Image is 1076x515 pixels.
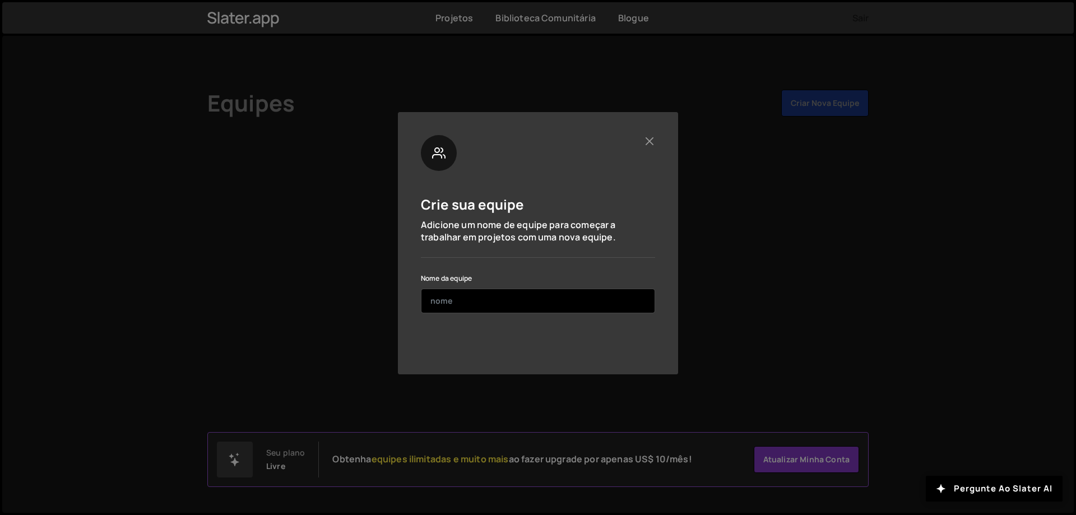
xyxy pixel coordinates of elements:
font: Pergunte ao Slater AI [954,482,1052,494]
button: Fechar [643,135,655,147]
input: Criar equipe [421,327,655,354]
input: nome [421,289,655,313]
font: Adicione um nome de equipe para começar a trabalhar em projetos com uma nova equipe. [421,219,616,243]
font: Nome da equipe [421,273,472,283]
button: Pergunte ao Slater AI [926,476,1063,502]
font: Crie sua equipe [421,195,523,214]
